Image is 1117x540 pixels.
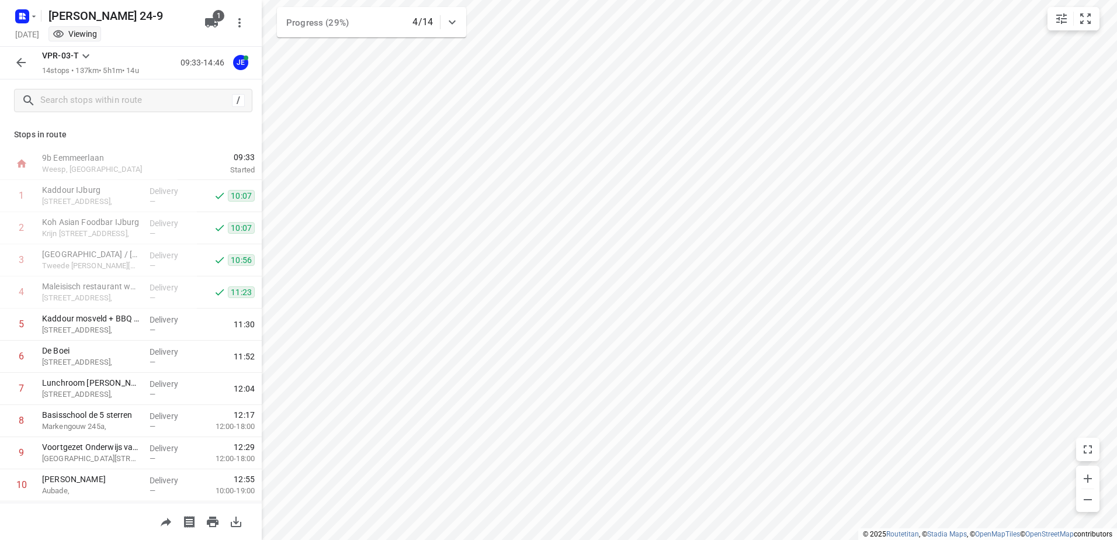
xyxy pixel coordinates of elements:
[150,346,193,358] p: Delivery
[150,314,193,326] p: Delivery
[42,292,140,304] p: [STREET_ADDRESS],
[150,475,193,486] p: Delivery
[150,486,155,495] span: —
[412,15,433,29] p: 4/14
[277,7,466,37] div: Progress (29%)4/14
[150,217,193,229] p: Delivery
[975,530,1020,538] a: OpenMapTiles
[42,409,140,421] p: Basisschool de 5 sterren
[42,313,140,324] p: Kaddour mosveld + BBQ en Gasfles mee
[19,415,24,426] div: 8
[228,190,255,202] span: 10:07
[42,248,140,260] p: Huygens College / Badia Karim
[1025,530,1074,538] a: OpenStreetMap
[42,324,140,336] p: [STREET_ADDRESS],
[197,485,255,497] p: 10:00-19:00
[40,92,232,110] input: Search stops within route
[42,184,140,196] p: Kaddour IJburg
[229,57,252,68] span: Assigned to Jeffrey E
[228,222,255,234] span: 10:07
[42,152,164,164] p: 9b Eemmeerlaan
[178,164,255,176] p: Started
[19,319,24,330] div: 5
[1050,7,1073,30] button: Map settings
[53,28,97,40] div: Viewing
[16,479,27,490] div: 10
[234,351,255,362] span: 11:52
[214,286,226,298] svg: Done
[197,421,255,432] p: 12:00-18:00
[234,409,255,421] span: 12:17
[286,18,349,28] span: Progress (29%)
[154,515,178,527] span: Share route
[42,216,140,228] p: Koh Asian Foodbar IJburg
[181,57,229,69] p: 09:33-14:46
[150,442,193,454] p: Delivery
[150,422,155,431] span: —
[234,441,255,453] span: 12:29
[150,293,155,302] span: —
[150,185,193,197] p: Delivery
[150,410,193,422] p: Delivery
[42,441,140,453] p: Voortgezet Onderwijs van [GEOGRAPHIC_DATA]
[19,447,24,458] div: 9
[42,281,140,292] p: Maleisisch restaurant wau
[42,164,164,175] p: Weesp, [GEOGRAPHIC_DATA]
[42,196,140,207] p: [STREET_ADDRESS],
[228,254,255,266] span: 10:56
[42,356,140,368] p: [STREET_ADDRESS],
[1047,7,1099,30] div: small contained button group
[19,222,24,233] div: 2
[42,389,140,400] p: [STREET_ADDRESS],
[197,453,255,465] p: 12:00-18:00
[42,50,79,62] p: VPR-03-T
[150,378,193,390] p: Delivery
[150,454,155,463] span: —
[42,65,139,77] p: 14 stops • 137km • 5h1m • 14u
[214,190,226,202] svg: Done
[201,515,224,527] span: Print route
[19,190,24,201] div: 1
[1074,7,1097,30] button: Fit zoom
[42,345,140,356] p: De Boei
[927,530,967,538] a: Stadia Maps
[863,530,1112,538] li: © 2025 , © , © © contributors
[178,151,255,163] span: 09:33
[200,11,223,34] button: 1
[42,260,140,272] p: Tweede [PERSON_NAME][STREET_ADDRESS],
[178,515,201,527] span: Print shipping labels
[42,485,140,497] p: Aubade,
[150,229,155,238] span: —
[150,250,193,261] p: Delivery
[150,358,155,366] span: —
[150,261,155,270] span: —
[19,286,24,297] div: 4
[224,515,248,527] span: Download route
[213,10,224,22] span: 1
[234,383,255,394] span: 12:04
[14,129,248,141] p: Stops in route
[19,351,24,362] div: 6
[214,254,226,266] svg: Done
[150,282,193,293] p: Delivery
[232,94,245,107] div: /
[42,453,140,465] p: [GEOGRAPHIC_DATA][STREET_ADDRESS],
[19,383,24,394] div: 7
[42,377,140,389] p: Lunchroom [PERSON_NAME]
[150,326,155,334] span: —
[19,254,24,265] div: 3
[150,197,155,206] span: —
[42,473,140,485] p: [PERSON_NAME]
[214,222,226,234] svg: Done
[228,286,255,298] span: 11:23
[886,530,919,538] a: Routetitan
[234,319,255,330] span: 11:30
[150,390,155,399] span: —
[42,228,140,240] p: Krijn [STREET_ADDRESS],
[234,473,255,485] span: 12:55
[42,421,140,432] p: Markengouw 245a,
